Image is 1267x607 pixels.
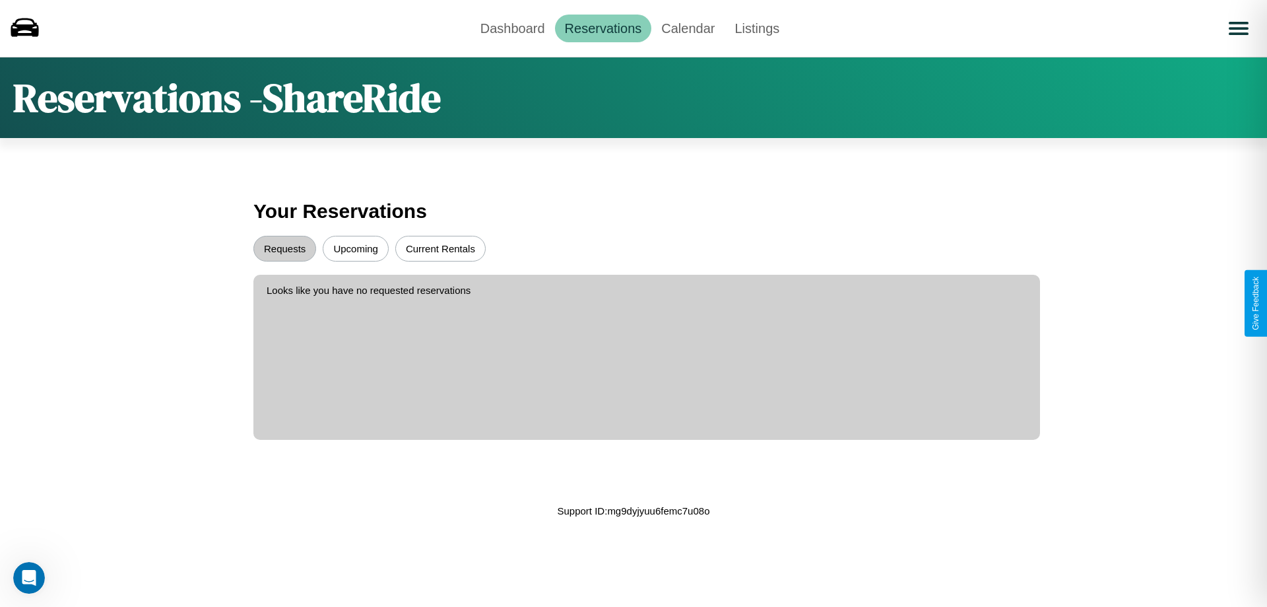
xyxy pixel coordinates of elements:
[1220,10,1257,47] button: Open menu
[471,15,555,42] a: Dashboard
[13,562,45,594] iframe: Intercom live chat
[323,236,389,262] button: Upcoming
[558,502,710,520] p: Support ID: mg9dyjyuu6femc7u08o
[253,194,1014,229] h3: Your Reservations
[395,236,486,262] button: Current Rentals
[651,15,725,42] a: Calendar
[725,15,789,42] a: Listings
[13,71,441,125] h1: Reservations - ShareRide
[1251,277,1260,330] div: Give Feedback
[267,281,1027,299] p: Looks like you have no requested reservations
[555,15,652,42] a: Reservations
[253,236,316,262] button: Requests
